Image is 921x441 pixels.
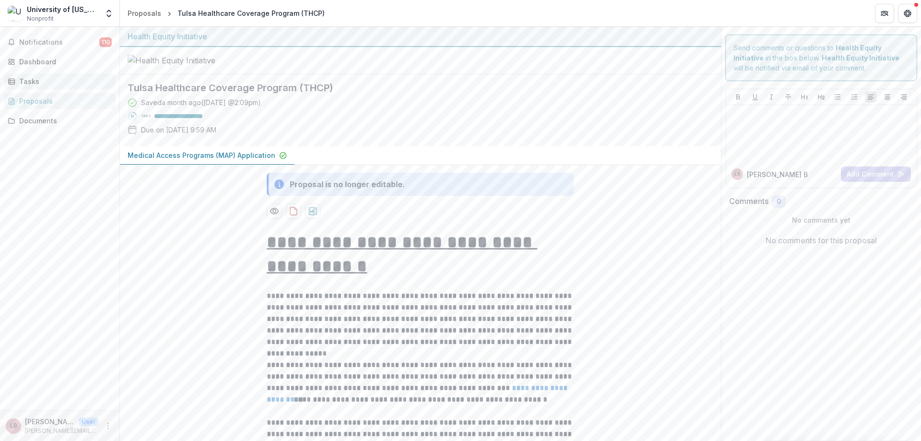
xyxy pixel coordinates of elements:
[286,203,301,219] button: download-proposal
[124,6,165,20] a: Proposals
[102,4,116,23] button: Open entity switcher
[128,55,224,66] img: Health Equity Initiative
[898,91,909,103] button: Align Right
[290,179,405,190] div: Proposal is no longer editable.
[8,6,23,21] img: University of Oklahoma Foundation
[4,35,116,50] button: Notifications110
[725,35,918,81] div: Send comments or questions to in the box below. will be notified via email of your comment.
[747,169,808,179] p: [PERSON_NAME] B
[141,125,216,135] p: Due on [DATE] 9:59 AM
[841,167,911,182] button: Add Comment
[766,91,777,103] button: Italicize
[875,4,894,23] button: Partners
[128,31,713,42] div: Health Equity Initiative
[27,4,98,14] div: University of [US_STATE] Foundation
[128,150,275,160] p: Medical Access Programs (MAP) Application
[4,93,116,109] a: Proposals
[799,91,810,103] button: Heading 1
[729,215,914,225] p: No comments yet
[27,14,54,23] span: Nonprofit
[777,198,781,206] span: 0
[128,82,698,94] h2: Tulsa Healthcare Coverage Program (THCP)
[733,44,882,62] strong: Health Equity Initiative
[19,116,108,126] div: Documents
[141,113,151,119] p: 100 %
[766,235,877,246] p: No comments for this proposal
[267,203,282,219] button: Preview 6e66865d-6fb6-4b87-ae7c-c6fdbcfcbc96-0.pdf
[4,113,116,129] a: Documents
[849,91,860,103] button: Ordered List
[99,37,112,47] span: 110
[19,38,99,47] span: Notifications
[782,91,794,103] button: Strike
[898,4,917,23] button: Get Help
[865,91,876,103] button: Align Left
[177,8,325,18] div: Tulsa Healthcare Coverage Program (THCP)
[19,76,108,86] div: Tasks
[141,97,261,107] div: Saved a month ago ( [DATE] @ 2:09pm )
[832,91,843,103] button: Bullet List
[19,96,108,106] div: Proposals
[10,423,17,429] div: Leah Brumbaugh
[19,57,108,67] div: Dashboard
[79,417,98,426] p: User
[4,73,116,89] a: Tasks
[128,8,161,18] div: Proposals
[815,91,827,103] button: Heading 2
[102,420,114,432] button: More
[25,417,75,427] p: [PERSON_NAME]
[882,91,893,103] button: Align Center
[25,427,98,435] p: [PERSON_NAME][EMAIL_ADDRESS][DOMAIN_NAME]
[732,91,744,103] button: Bold
[822,54,899,62] strong: Health Equity Initiative
[749,91,761,103] button: Underline
[4,54,116,70] a: Dashboard
[305,203,320,219] button: download-proposal
[124,6,329,20] nav: breadcrumb
[734,172,740,177] div: Leah Brumbaugh
[729,197,768,206] h2: Comments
